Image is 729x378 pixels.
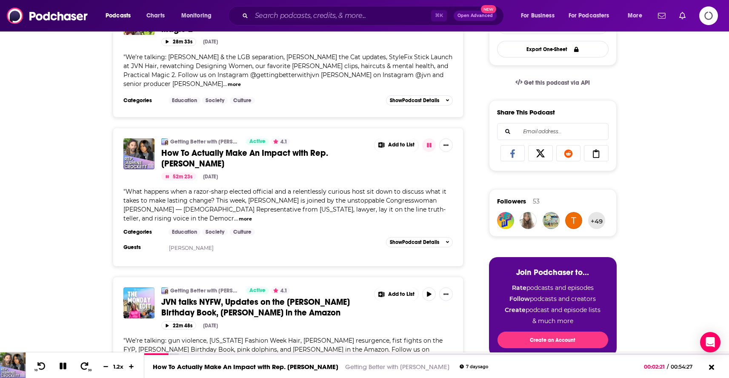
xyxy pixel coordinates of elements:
li: podcasts and creators [497,295,608,303]
span: " [123,337,451,371]
input: Email address... [504,123,601,140]
button: ShowPodcast Details [386,95,453,106]
span: More [628,10,642,22]
span: Logging in [699,6,718,25]
button: Show More Button [375,287,419,301]
button: more [239,215,252,223]
span: Open Advanced [457,14,493,18]
a: [PERSON_NAME] [169,245,214,251]
img: teampodukjess [520,212,537,229]
a: Active [246,138,269,145]
a: Show notifications dropdown [676,9,689,23]
span: ⌘ K [431,10,447,21]
a: Culture [230,229,255,235]
h3: Categories [123,229,162,235]
a: Share on Reddit [556,145,581,161]
button: open menu [515,9,565,23]
button: 22m 48s [161,321,196,329]
a: Get this podcast via API [509,72,597,93]
button: 4.1 [271,138,290,145]
span: Show Podcast Details [390,97,439,103]
a: How To Actually Make An Impact with Rep. [PERSON_NAME] [161,148,368,169]
button: open menu [563,9,622,23]
span: Add to List [388,291,415,298]
span: Active [249,286,266,295]
button: Show More Button [439,287,453,301]
div: Search followers [497,123,609,140]
h3: Share This Podcast [497,108,555,116]
span: ... [223,80,227,88]
a: icandoitbudy [543,212,560,229]
strong: Create [505,306,526,314]
span: Get this podcast via API [524,79,590,86]
span: " [123,53,452,88]
a: Society [202,229,228,235]
h3: Join Podchaser to... [497,267,608,277]
span: What happens when a razor-sharp elected official and a relentlessly curious host sit down to disc... [123,188,446,222]
span: For Podcasters [569,10,609,22]
span: Monitoring [181,10,212,22]
a: JVN talks NYFW, Updates on the [PERSON_NAME] Birthday Book, [PERSON_NAME] in the Amazon [161,297,368,318]
a: JVN talks NYFW, Updates on the Epstein Birthday Book, Mariah Carey in the Amazon [123,287,154,318]
button: 30 [77,361,93,372]
a: Education [169,229,200,235]
span: 30 [88,369,91,372]
span: Followers [497,197,526,205]
button: Show More Button [439,138,453,152]
div: [DATE] [203,174,218,180]
span: " [123,188,446,222]
a: Getting Better with [PERSON_NAME] [345,363,449,371]
span: Active [249,137,266,146]
span: Charts [146,10,165,22]
span: We’re talking: gun violence, [US_STATE] Fashion Week Hair, [PERSON_NAME] resurgence, fist fights ... [123,337,451,371]
button: open menu [100,9,142,23]
a: Getting Better with [PERSON_NAME] [170,138,240,145]
img: Getting Better with Jonathan Van Ness [161,138,168,145]
button: more [228,81,241,88]
span: How To Actually Make An Impact with Rep. [PERSON_NAME] [161,148,328,169]
div: Open Intercom Messenger [700,332,720,352]
a: Active [246,287,269,294]
button: 52m 23s [161,172,196,180]
button: ShowPodcast Details [386,237,453,247]
div: 53 [533,198,540,205]
a: Charts [141,9,170,23]
a: Show notifications dropdown [655,9,669,23]
h3: Categories [123,97,162,104]
img: How To Actually Make An Impact with Rep. Jasmine Crockett [123,138,154,169]
button: +49 [588,212,605,229]
span: JVN talks NYFW, Updates on the [PERSON_NAME] Birthday Book, [PERSON_NAME] in the Amazon [161,297,350,318]
span: ... [234,215,238,222]
img: tlanger [565,212,582,229]
button: 28m 33s [161,38,196,46]
button: Create an Account [497,332,608,348]
a: How To Actually Make An Impact with Rep. [PERSON_NAME] [153,363,338,371]
div: [DATE] [203,39,218,45]
span: / [667,364,669,370]
button: 10 [33,361,49,372]
a: INRI81216 [497,212,514,229]
a: Copy Link [584,145,609,161]
span: We’re talking: [PERSON_NAME] & the LGB separation, [PERSON_NAME] the Cat updates, StyleFix Stick ... [123,53,452,88]
span: Show Podcast Details [390,239,439,245]
button: Open AdvancedNew [454,11,497,21]
a: Education [169,97,200,104]
span: 10 [34,369,37,372]
button: open menu [622,9,653,23]
span: 00:54:27 [669,364,701,370]
a: Getting Better with [PERSON_NAME] [170,287,240,294]
img: Podchaser - Follow, Share and Rate Podcasts [7,8,89,24]
h3: Guests [123,244,162,251]
button: Export One-Sheet [497,41,609,57]
input: Search podcasts, credits, & more... [252,9,431,23]
span: New [481,5,496,13]
div: 7 days ago [460,364,488,369]
div: Search podcasts, credits, & more... [236,6,512,26]
img: Getting Better with Jonathan Van Ness [161,287,168,294]
button: 4.1 [271,287,290,294]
